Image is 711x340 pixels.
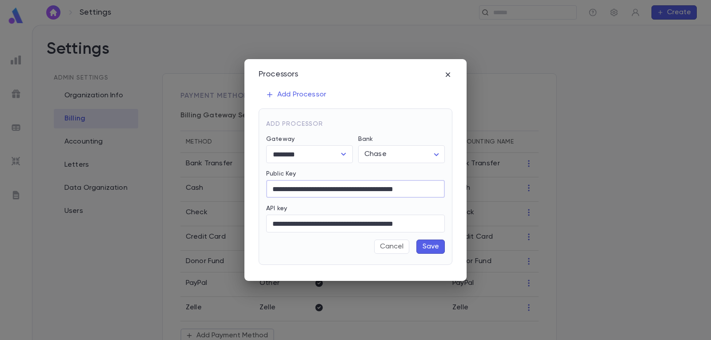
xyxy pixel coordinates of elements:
label: API key [266,205,287,212]
label: Public Key [266,170,296,177]
button: Add Processor [259,86,333,103]
span: Chase [364,151,387,158]
div: Chase [358,146,445,163]
label: Bank [358,136,373,143]
p: Add Processor [266,90,326,99]
button: Save [416,240,445,254]
span: Add Processor [266,121,323,127]
button: Open [337,148,350,160]
label: Gateway [266,136,295,143]
button: Cancel [374,240,409,254]
div: Processors [259,70,299,80]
